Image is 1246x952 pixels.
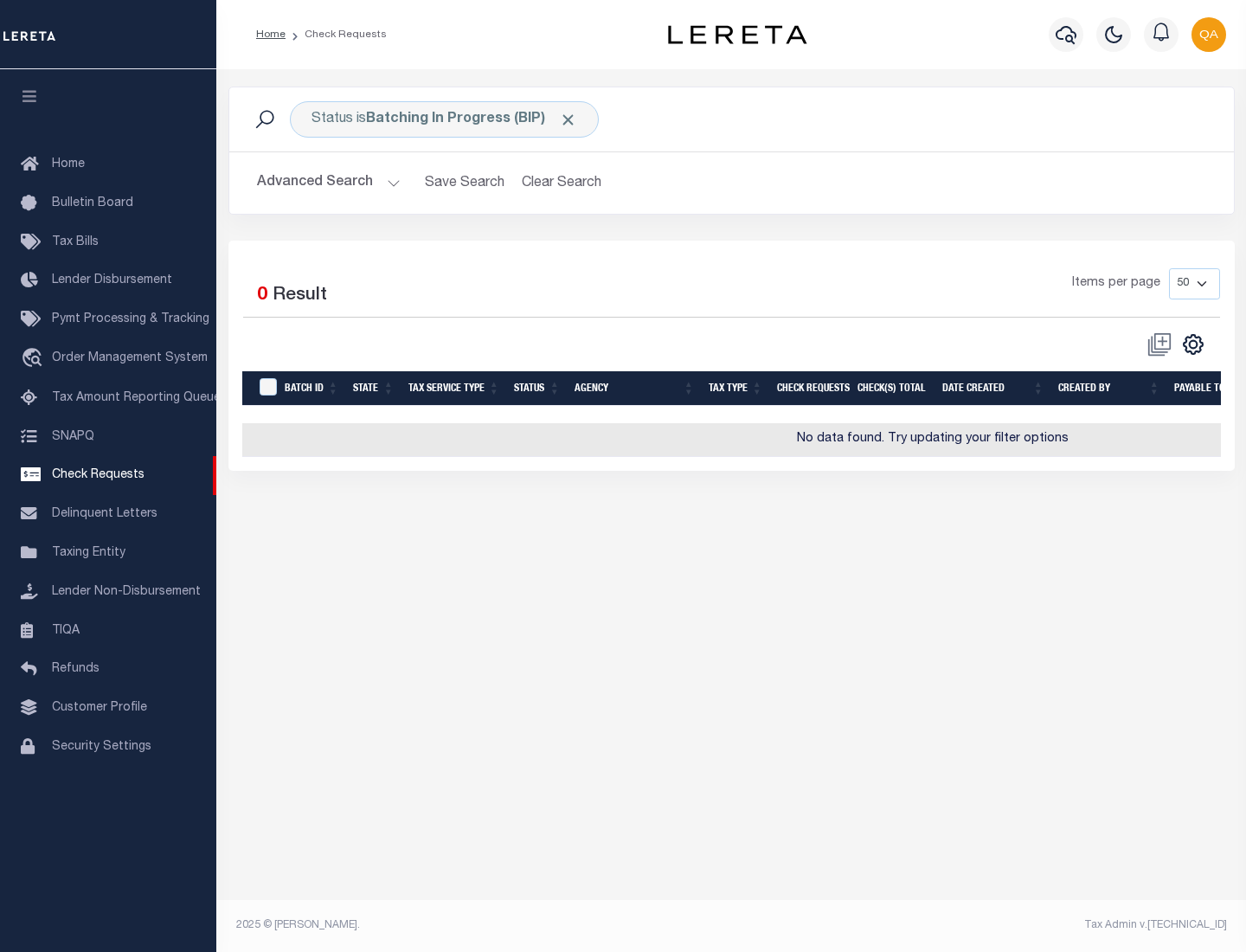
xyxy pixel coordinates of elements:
span: Home [52,158,85,170]
span: Lender Non-Disbursement [52,586,201,598]
label: Result [273,282,327,310]
span: Items per page [1072,274,1160,293]
span: Lender Disbursement [52,274,172,286]
div: Status is [290,101,599,138]
th: Created By: activate to sort column ascending [1051,371,1167,407]
th: Check(s) Total [851,371,935,407]
th: Tax Service Type: activate to sort column ascending [401,371,507,407]
span: Customer Profile [52,702,147,714]
th: Tax Type: activate to sort column ascending [702,371,770,407]
div: 2025 © [PERSON_NAME]. [223,917,732,933]
span: 0 [257,286,267,305]
li: Check Requests [286,27,387,42]
span: SNAPQ [52,430,94,442]
th: Status: activate to sort column ascending [507,371,568,407]
i: travel_explore [21,348,48,370]
a: Home [256,29,286,40]
span: Check Requests [52,469,145,481]
th: Batch Id: activate to sort column ascending [278,371,346,407]
span: Tax Bills [52,236,99,248]
th: Agency: activate to sort column ascending [568,371,702,407]
button: Save Search [414,166,515,200]
img: logo-dark.svg [668,25,806,44]
span: Order Management System [52,352,208,364]
span: Taxing Entity [52,547,125,559]
th: State: activate to sort column ascending [346,371,401,407]
span: Refunds [52,663,100,675]
span: Click to Remove [559,111,577,129]
span: Pymt Processing & Tracking [52,313,209,325]
div: Tax Admin v.[TECHNICAL_ID] [744,917,1227,933]
span: Delinquent Letters [52,508,157,520]
button: Advanced Search [257,166,401,200]
b: Batching In Progress (BIP) [366,113,577,126]
span: Bulletin Board [52,197,133,209]
span: Tax Amount Reporting Queue [52,392,221,404]
span: TIQA [52,624,80,636]
th: Date Created: activate to sort column ascending [935,371,1051,407]
span: Security Settings [52,741,151,753]
button: Clear Search [515,166,609,200]
th: Check Requests [770,371,851,407]
img: svg+xml;base64,PHN2ZyB4bWxucz0iaHR0cDovL3d3dy53My5vcmcvMjAwMC9zdmciIHBvaW50ZXItZXZlbnRzPSJub25lIi... [1191,17,1226,52]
